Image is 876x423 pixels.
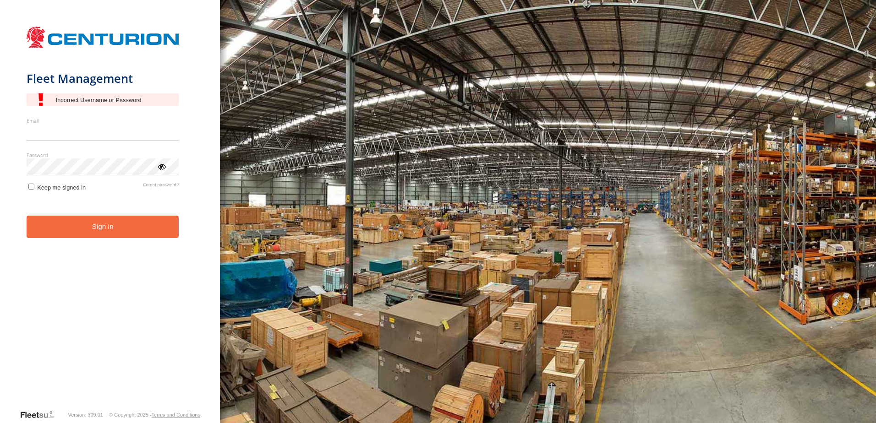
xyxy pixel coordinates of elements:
[27,216,179,238] button: Sign in
[37,184,86,191] span: Keep me signed in
[27,22,194,409] form: main
[28,184,34,190] input: Keep me signed in
[27,152,179,158] label: Password
[20,410,62,419] a: Visit our Website
[27,71,179,86] h1: Fleet Management
[27,26,179,49] img: Centurion Transport
[109,412,200,418] div: © Copyright 2025 -
[68,412,103,418] div: Version: 309.01
[157,162,166,171] div: ViewPassword
[143,182,179,191] a: Forgot password?
[27,117,179,124] label: Email
[152,412,200,418] a: Terms and Conditions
